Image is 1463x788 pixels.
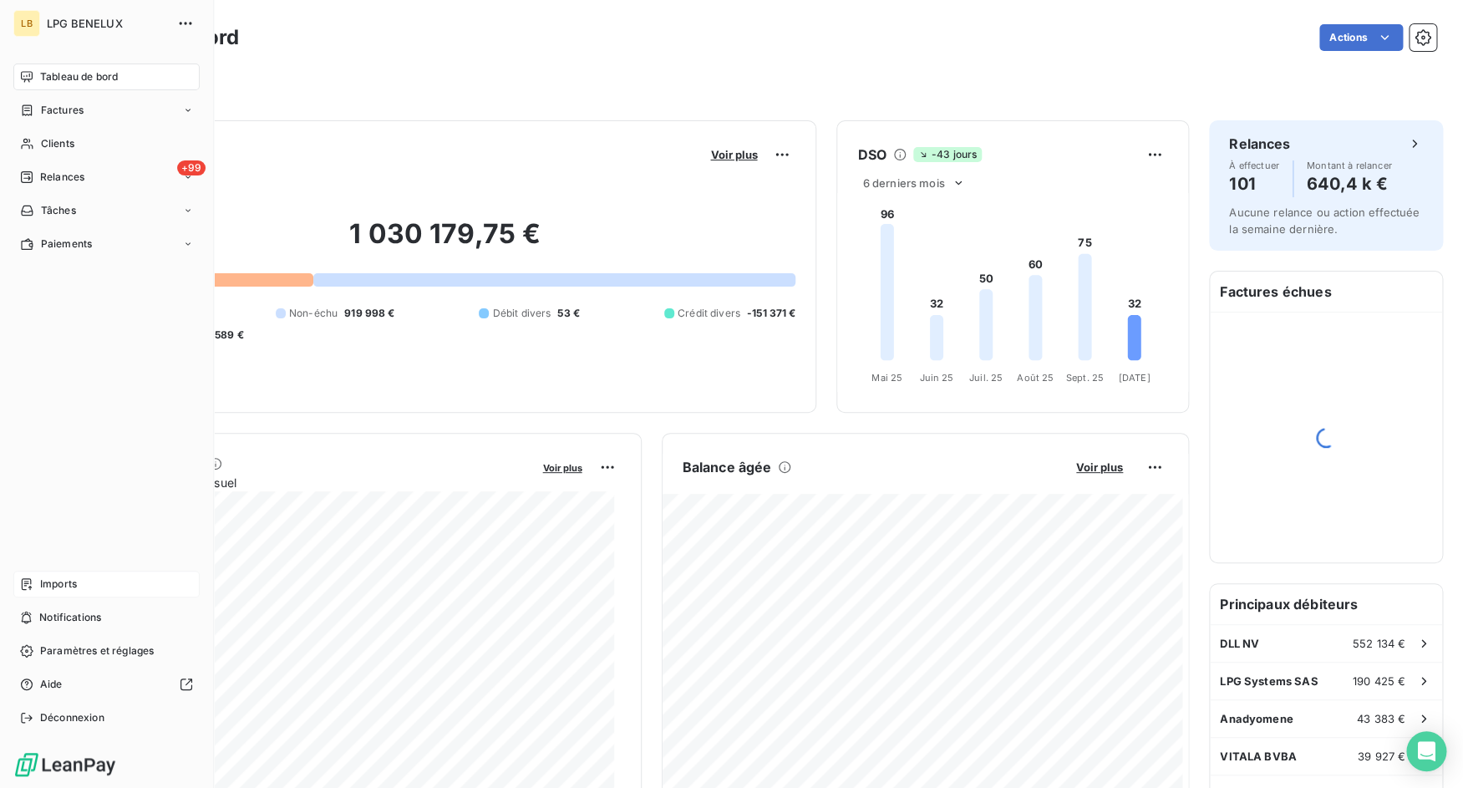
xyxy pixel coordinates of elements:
[177,160,206,175] span: +99
[40,170,84,185] span: Relances
[705,147,762,162] button: Voir plus
[747,306,796,321] span: -151 371 €
[1307,170,1392,197] h4: 640,4 k €
[13,671,200,698] a: Aide
[1358,750,1405,763] span: 39 927 €
[1353,637,1405,650] span: 552 134 €
[1017,372,1054,384] tspan: Août 25
[1076,460,1123,474] span: Voir plus
[41,236,92,252] span: Paiements
[1353,674,1405,688] span: 190 425 €
[1220,637,1259,650] span: DLL NV
[41,136,74,151] span: Clients
[94,217,795,267] h2: 1 030 179,75 €
[1210,272,1442,312] h6: Factures échues
[41,103,84,118] span: Factures
[1220,712,1293,725] span: Anadyomene
[13,751,117,778] img: Logo LeanPay
[557,306,580,321] span: 53 €
[41,203,76,218] span: Tâches
[289,306,338,321] span: Non-échu
[40,643,154,658] span: Paramètres et réglages
[1319,24,1403,51] button: Actions
[1071,460,1128,475] button: Voir plus
[1210,584,1442,624] h6: Principaux débiteurs
[913,147,982,162] span: -43 jours
[710,148,757,161] span: Voir plus
[40,710,104,725] span: Déconnexion
[1406,731,1446,771] div: Open Intercom Messenger
[683,457,772,477] h6: Balance âgée
[538,460,587,475] button: Voir plus
[1229,206,1420,236] span: Aucune relance ou action effectuée la semaine dernière.
[857,145,886,165] h6: DSO
[40,577,77,592] span: Imports
[871,372,902,384] tspan: Mai 25
[39,610,101,625] span: Notifications
[1357,712,1405,725] span: 43 383 €
[13,10,40,37] div: LB
[969,372,1003,384] tspan: Juil. 25
[94,474,531,491] span: Chiffre d'affaires mensuel
[492,306,551,321] span: Débit divers
[1119,372,1151,384] tspan: [DATE]
[1066,372,1104,384] tspan: Sept. 25
[862,176,944,190] span: 6 derniers mois
[678,306,740,321] span: Crédit divers
[543,462,582,474] span: Voir plus
[1220,750,1297,763] span: VITALA BVBA
[40,677,63,692] span: Aide
[920,372,954,384] tspan: Juin 25
[40,69,118,84] span: Tableau de bord
[210,328,244,343] span: -589 €
[1229,160,1279,170] span: À effectuer
[47,17,167,30] span: LPG BENELUX
[1229,134,1290,154] h6: Relances
[1229,170,1279,197] h4: 101
[344,306,394,321] span: 919 998 €
[1307,160,1392,170] span: Montant à relancer
[1220,674,1318,688] span: LPG Systems SAS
